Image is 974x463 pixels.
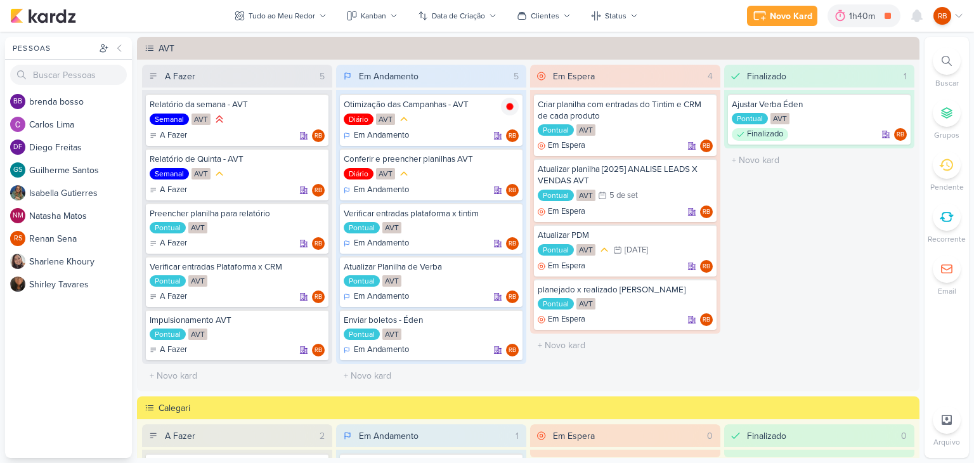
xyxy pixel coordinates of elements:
[700,205,713,218] div: Responsável: Rogerio Bispo
[747,128,783,141] p: Finalizado
[192,114,211,125] div: AVT
[703,209,710,216] p: RB
[354,290,409,303] p: Em Andamento
[509,241,516,247] p: RB
[576,298,595,310] div: AVT
[700,260,713,273] div: Responsável: Rogerio Bispo
[625,246,648,254] div: [DATE]
[727,151,912,169] input: + Novo kard
[359,70,419,83] div: Em Andamento
[553,429,595,443] div: Em Espera
[344,153,519,165] div: Conferir e preencher planilhas AVT
[732,99,907,110] div: Ajustar Verba Éden
[933,7,951,25] div: Rogerio Bispo
[894,128,907,141] div: Responsável: Rogerio Bispo
[344,129,409,142] div: Em Andamento
[506,344,519,356] div: Responsável: Rogerio Bispo
[312,290,325,303] div: Rogerio Bispo
[312,344,325,356] div: Rogerio Bispo
[344,315,519,326] div: Enviar boletos - Éden
[29,95,132,108] div: b r e n d a b o s s o
[312,184,325,197] div: Responsável: Rogerio Bispo
[160,129,187,142] p: A Fazer
[188,275,207,287] div: AVT
[315,294,322,301] p: RB
[29,232,132,245] div: R e n a n S e n a
[29,209,132,223] div: N a t a s h a M a t o s
[700,313,713,326] div: Rogerio Bispo
[150,168,189,179] div: Semanal
[150,261,325,273] div: Verificar entradas Plataforma x CRM
[344,290,409,303] div: Em Andamento
[849,10,879,23] div: 1h40m
[29,164,132,177] div: G u i l h e r m e S a n t o s
[509,294,516,301] p: RB
[10,231,25,246] div: Renan Sena
[188,329,207,340] div: AVT
[533,336,718,355] input: + Novo kard
[29,278,132,291] div: S h i r l e y T a v a r e s
[576,244,595,256] div: AVT
[312,184,325,197] div: Rogerio Bispo
[382,222,401,233] div: AVT
[312,129,325,142] div: Rogerio Bispo
[315,348,322,354] p: RB
[506,184,519,197] div: Responsável: Rogerio Bispo
[160,184,187,197] p: A Fazer
[538,230,713,241] div: Atualizar PDM
[548,313,585,326] p: Em Espera
[150,275,186,287] div: Pontual
[160,237,187,250] p: A Fazer
[29,255,132,268] div: S h a r l e n e K h o u r y
[576,190,595,201] div: AVT
[315,241,322,247] p: RB
[382,275,401,287] div: AVT
[382,329,401,340] div: AVT
[160,290,187,303] p: A Fazer
[150,315,325,326] div: Impulsionamento AVT
[344,329,380,340] div: Pontual
[509,348,516,354] p: RB
[10,65,127,85] input: Buscar Pessoas
[700,140,713,152] div: Responsável: Rogerio Bispo
[344,99,519,110] div: Otimização das Campanhas - AVT
[312,237,325,250] div: Responsável: Rogerio Bispo
[315,133,322,140] p: RB
[506,237,519,250] div: Rogerio Bispo
[510,429,524,443] div: 1
[598,244,611,256] div: Prioridade Média
[10,185,25,200] img: Isabella Gutierres
[159,401,916,415] div: Calegari
[150,129,187,142] div: A Fazer
[938,285,956,297] p: Email
[398,113,410,126] div: Prioridade Média
[150,184,187,197] div: A Fazer
[159,42,916,55] div: AVT
[747,6,817,26] button: Novo Kard
[896,429,912,443] div: 0
[548,260,585,273] p: Em Espera
[538,124,574,136] div: Pontual
[506,290,519,303] div: Rogerio Bispo
[344,168,373,179] div: Diário
[312,129,325,142] div: Responsável: Rogerio Bispo
[700,140,713,152] div: Rogerio Bispo
[10,254,25,269] img: Sharlene Khoury
[344,261,519,273] div: Atualizar Planilha de Verba
[938,10,947,22] p: RB
[732,128,788,141] div: Finalizado
[538,260,585,273] div: Em Espera
[150,290,187,303] div: A Fazer
[703,70,718,83] div: 4
[506,290,519,303] div: Responsável: Rogerio Bispo
[925,47,969,89] li: Ctrl + F
[13,98,22,105] p: bb
[702,429,718,443] div: 0
[928,233,966,245] p: Recorrente
[354,129,409,142] p: Em Andamento
[344,184,409,197] div: Em Andamento
[10,208,25,223] div: Natasha Matos
[165,429,195,443] div: A Fazer
[538,205,585,218] div: Em Espera
[150,329,186,340] div: Pontual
